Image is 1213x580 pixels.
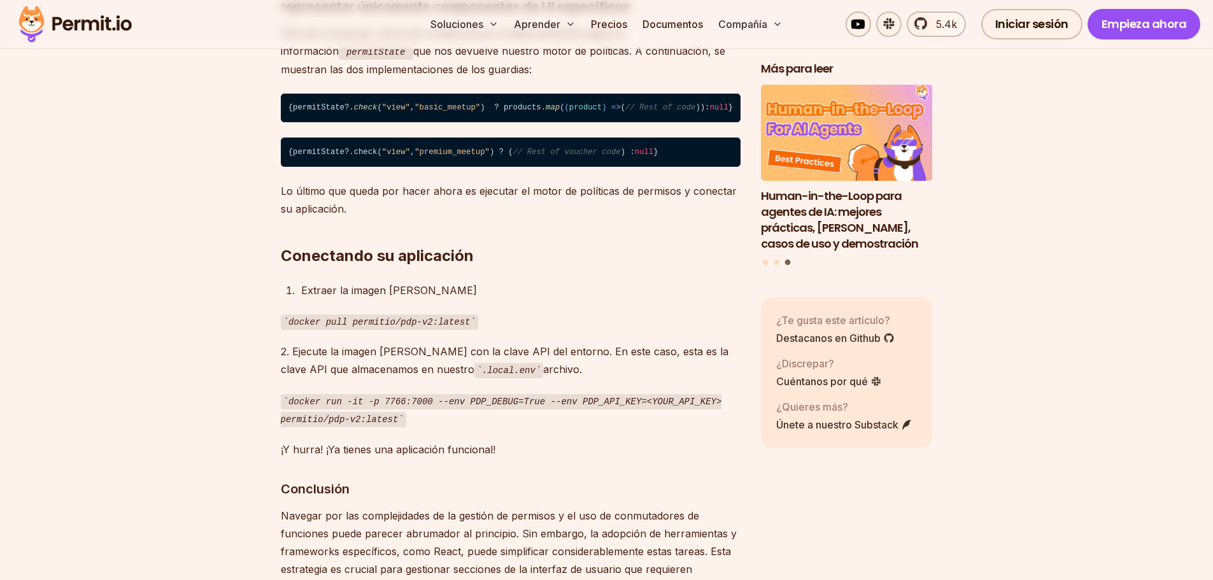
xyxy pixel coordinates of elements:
code: docker pull permitio/pdp-v2:latest [281,315,478,330]
a: Cuéntanos por qué [776,374,882,389]
li: 3 de 3 [761,85,933,252]
a: Iniciar sesión [981,9,1082,39]
font: 5.4k [936,18,957,31]
font: Más para leer [761,60,833,76]
span: // Rest of code [625,103,695,112]
span: "view" [382,103,410,112]
button: Ir a la diapositiva 3 [785,260,791,265]
code: .local.env [474,363,544,378]
button: Ir a la diapositiva 2 [774,260,779,265]
font: ¿Discrepar? [776,357,834,370]
code: permitState [339,45,413,60]
font: Compañía [718,18,767,31]
font: Lo último que queda por hacer ahora es ejecutar el motor de políticas de permisos y conectar su a... [281,185,737,215]
font: ¡Y hurra! ¡Ya tienes una aplicación funcional! [281,443,495,456]
font: 2. Ejecute la imagen [PERSON_NAME] con la clave API del entorno. En este caso, esta es la clave A... [281,345,728,376]
font: Iniciar sesión [995,16,1068,32]
a: 5.4k [907,11,966,37]
font: que nos devuelve nuestro motor de políticas. A continuación, se muestran las dos implementaciones... [281,45,725,76]
span: "premium_meetup" [415,148,490,157]
button: Aprender [509,11,581,37]
a: Precios [586,11,632,37]
code: {permitState?.check( , ) ? ( ) : } [281,138,741,167]
font: Conclusión [281,481,350,497]
span: // Rest of voucher code [513,148,621,157]
img: Human-in-the-Loop para agentes de IA: mejores prácticas, marcos, casos de uso y demostración [761,85,933,181]
span: ( ) => [565,103,621,112]
a: Human-in-the-Loop para agentes de IA: mejores prácticas, marcos, casos de uso y demostraciónHuman... [761,85,933,252]
font: Extraer la imagen [PERSON_NAME] [301,284,477,297]
span: "basic_meetup" [415,103,480,112]
button: Compañía [713,11,788,37]
div: Publicaciones [761,85,933,267]
a: Empieza ahora [1088,9,1201,39]
font: archivo. [543,363,582,376]
font: ¿Te gusta este artículo? [776,314,890,327]
font: Precios [591,18,627,31]
a: Únete a nuestro Substack [776,417,912,432]
button: Soluciones [425,11,504,37]
font: Documentos [642,18,703,31]
span: check [354,103,378,112]
font: ¿Quieres más? [776,400,848,413]
span: product [569,103,602,112]
img: Logotipo del permiso [13,3,138,46]
span: null [709,103,728,112]
span: map [546,103,560,112]
code: {permitState?. ( , ) ⁠ ? products. ( ( ⁠ )) : } [281,94,741,123]
span: "view" [382,148,410,157]
a: Documentos [637,11,708,37]
button: Ir a la diapositiva 1 [763,260,768,265]
font: Aprender [514,18,560,31]
a: Destacanos en Github [776,330,895,346]
font: Soluciones [430,18,483,31]
font: Conectando su aplicación [281,246,474,265]
code: docker run -it -p 7766:7000 --env PDP_DEBUG=True --env PDP_API_KEY=<YOUR_API_KEY> permitio/pdp-v2... [281,394,722,428]
font: Human-in-the-Loop para agentes de IA: mejores prácticas, [PERSON_NAME], casos de uso y demostración [761,188,918,251]
span: null [635,148,653,157]
font: Empieza ahora [1102,16,1187,32]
